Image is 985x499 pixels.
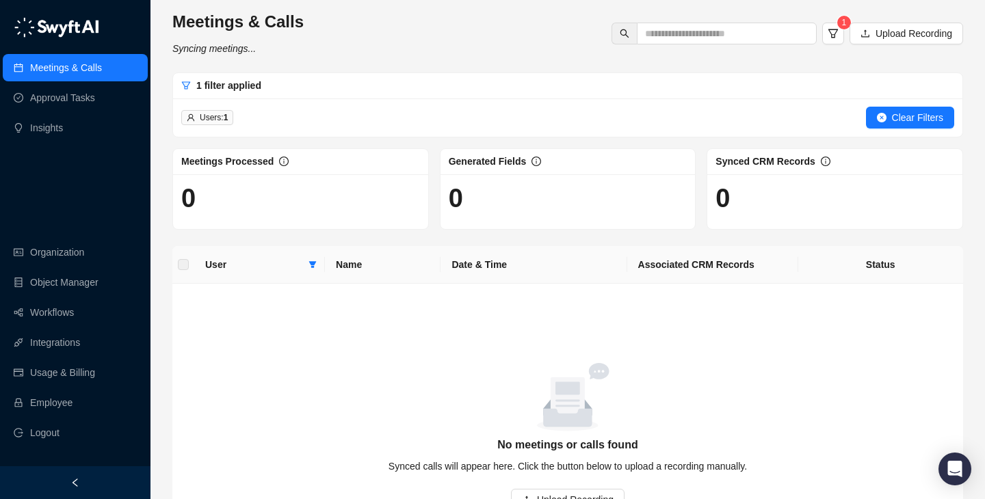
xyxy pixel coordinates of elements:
[205,257,303,272] span: User
[449,183,687,214] h1: 0
[627,246,798,284] th: Associated CRM Records
[30,239,84,266] a: Organization
[187,113,195,122] span: user
[449,156,527,167] span: Generated Fields
[30,419,60,446] span: Logout
[828,28,839,39] span: filter
[877,113,886,122] span: close-circle
[850,23,963,44] button: Upload Recording
[189,437,947,453] h5: No meetings or calls found
[279,157,289,166] span: info-circle
[181,156,274,167] span: Meetings Processed
[172,43,256,54] i: Syncing meetings...
[30,389,73,416] a: Employee
[325,246,441,284] th: Name
[308,260,317,269] span: filter
[876,26,952,41] span: Upload Recording
[892,110,943,125] span: Clear Filters
[172,11,304,33] h3: Meetings & Calls
[14,428,23,437] span: logout
[821,157,830,166] span: info-circle
[389,461,747,472] span: Synced calls will appear here. Click the button below to upload a recording manually.
[715,183,954,214] h1: 0
[224,113,228,122] b: 1
[200,113,228,122] span: Users:
[306,254,319,275] span: filter
[30,54,102,81] a: Meetings & Calls
[181,81,191,90] span: filter
[30,84,95,111] a: Approval Tasks
[441,246,627,284] th: Date & Time
[30,359,95,386] a: Usage & Billing
[30,114,63,141] a: Insights
[196,80,261,91] span: 1 filter applied
[861,29,870,38] span: upload
[715,156,815,167] span: Synced CRM Records
[842,18,847,27] span: 1
[798,246,963,284] th: Status
[938,453,971,485] div: Open Intercom Messenger
[620,29,629,38] span: search
[30,269,98,296] a: Object Manager
[531,157,541,166] span: info-circle
[14,17,99,38] img: logo-05li4sbe.png
[866,107,954,129] button: Clear Filters
[181,183,420,214] h1: 0
[70,478,80,487] span: left
[30,299,74,326] a: Workflows
[30,329,80,356] a: Integrations
[837,16,851,29] sup: 1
